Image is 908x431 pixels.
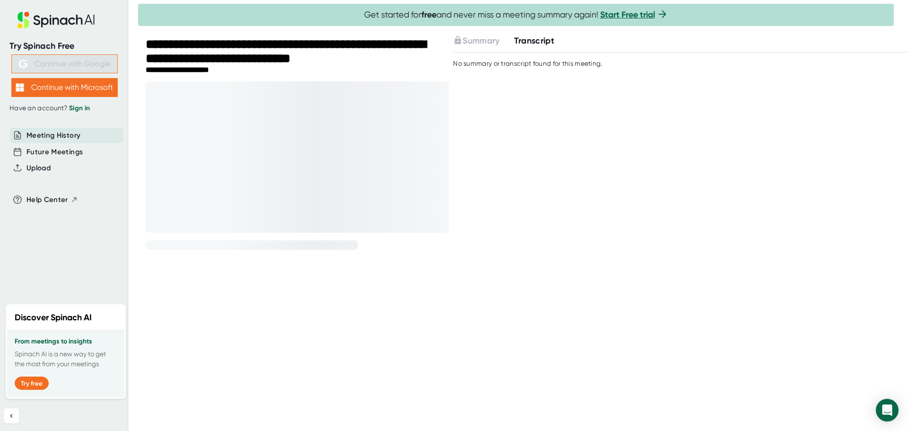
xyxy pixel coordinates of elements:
[15,338,117,345] h3: From meetings to insights
[9,41,119,52] div: Try Spinach Free
[19,60,27,68] img: Aehbyd4JwY73AAAAAElFTkSuQmCC
[26,130,80,141] button: Meeting History
[69,104,90,112] a: Sign in
[15,377,49,390] button: Try free
[463,35,499,46] span: Summary
[26,194,68,205] span: Help Center
[26,194,78,205] button: Help Center
[421,9,437,20] b: free
[600,9,655,20] a: Start Free trial
[876,399,899,422] div: Open Intercom Messenger
[364,9,668,20] span: Get started for and never miss a meeting summary again!
[15,311,92,324] h2: Discover Spinach AI
[26,147,83,158] button: Future Meetings
[15,349,117,369] p: Spinach AI is a new way to get the most from your meetings
[514,35,555,47] button: Transcript
[514,35,555,46] span: Transcript
[9,104,119,113] div: Have an account?
[11,78,118,97] button: Continue with Microsoft
[453,60,602,68] div: No summary or transcript found for this meeting.
[453,35,499,47] button: Summary
[4,408,19,423] button: Collapse sidebar
[453,35,514,47] div: Upgrade to access
[11,54,118,73] button: Continue with Google
[26,163,51,174] button: Upload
